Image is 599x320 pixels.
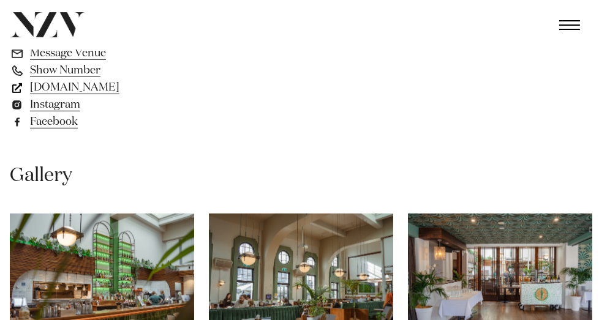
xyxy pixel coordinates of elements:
[10,12,85,37] img: nzv-logo.png
[10,163,72,189] h2: Gallery
[10,79,209,96] a: [DOMAIN_NAME]
[10,113,209,130] a: Facebook
[10,96,209,113] a: Instagram
[10,62,209,79] a: Show Number
[10,45,209,62] a: Message Venue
